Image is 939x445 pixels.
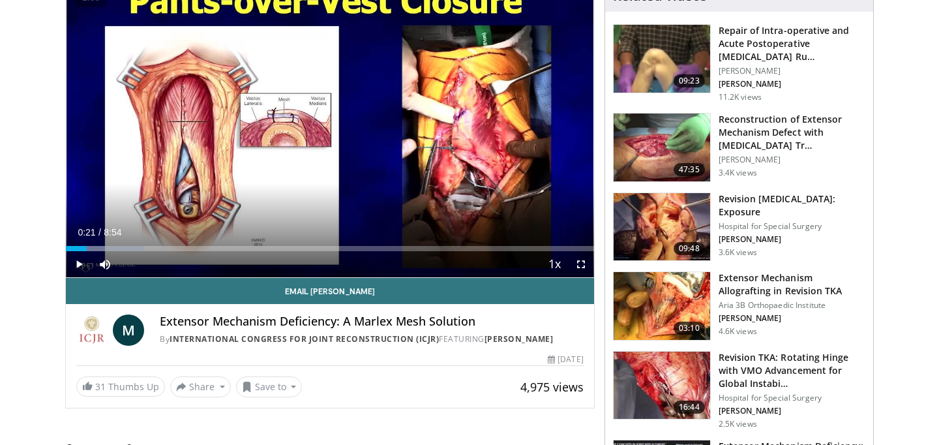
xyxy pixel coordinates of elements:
[160,315,584,329] h4: Extensor Mechanism Deficiency: A Marlex Mesh Solution
[719,79,865,89] p: [PERSON_NAME]
[548,354,583,365] div: [DATE]
[719,92,762,102] p: 11.2K views
[614,352,710,420] img: a6cdf526-f9b2-463f-a8e0-119f0ef67eaa.150x105_q85_crop-smart_upscale.jpg
[719,192,865,219] h3: Revision [MEDICAL_DATA]: Exposure
[719,234,865,245] p: [PERSON_NAME]
[719,247,757,258] p: 3.6K views
[719,113,865,152] h3: Reconstruction of Extensor Mechanism Defect with [MEDICAL_DATA] Tr…
[614,114,710,181] img: 8cd9e55f-800b-4d76-8c57-b8de3b6fffe7.150x105_q85_crop-smart_upscale.jpg
[614,25,710,93] img: 150145_0000_1.png.150x105_q85_crop-smart_upscale.jpg
[613,24,865,102] a: 09:23 Repair of Intra-operative and Acute Postoperative [MEDICAL_DATA] Ru… [PERSON_NAME] [PERSON_...
[613,113,865,182] a: 47:35 Reconstruction of Extensor Mechanism Defect with [MEDICAL_DATA] Tr… [PERSON_NAME] 3.4K views
[719,24,865,63] h3: Repair of Intra-operative and Acute Postoperative [MEDICAL_DATA] Ru…
[76,315,108,346] img: International Congress for Joint Reconstruction (ICJR)
[614,272,710,340] img: 77143_0000_3.png.150x105_q85_crop-smart_upscale.jpg
[719,406,865,416] p: [PERSON_NAME]
[568,251,594,277] button: Fullscreen
[542,251,568,277] button: Playback Rate
[674,401,705,414] span: 16:44
[66,251,92,277] button: Play
[719,66,865,76] p: [PERSON_NAME]
[719,300,865,311] p: Aria 3B Orthopaedic Institute
[113,315,144,346] a: M
[719,221,865,232] p: Hospital for Special Surgery
[614,193,710,261] img: 01949379-fd6a-4e7a-9c72-3c7e5cc110f0.150x105_q85_crop-smart_upscale.jpg
[674,322,705,335] span: 03:10
[98,227,101,238] span: /
[613,351,865,429] a: 16:44 Revision TKA: Rotating Hinge with VMO Advancement for Global Instabi… Hospital for Special ...
[719,313,865,324] p: [PERSON_NAME]
[160,333,584,345] div: By FEATURING
[170,376,231,397] button: Share
[613,271,865,341] a: 03:10 Extensor Mechanism Allografting in Revision TKA Aria 3B Orthopaedic Institute [PERSON_NAME]...
[719,419,757,429] p: 2.5K views
[66,278,594,304] a: Email [PERSON_NAME]
[104,227,121,238] span: 8:54
[719,271,865,298] h3: Extensor Mechanism Allografting in Revision TKA
[674,163,705,176] span: 47:35
[613,192,865,262] a: 09:48 Revision [MEDICAL_DATA]: Exposure Hospital for Special Surgery [PERSON_NAME] 3.6K views
[170,333,439,345] a: International Congress for Joint Reconstruction (ICJR)
[719,155,865,165] p: [PERSON_NAME]
[520,379,584,395] span: 4,975 views
[92,251,118,277] button: Mute
[719,326,757,337] p: 4.6K views
[95,380,106,393] span: 31
[719,168,757,178] p: 3.4K views
[236,376,303,397] button: Save to
[484,333,554,345] a: [PERSON_NAME]
[674,242,705,255] span: 09:48
[76,376,165,397] a: 31 Thumbs Up
[78,227,95,238] span: 0:21
[66,246,594,251] div: Progress Bar
[719,393,865,403] p: Hospital for Special Surgery
[719,351,865,390] h3: Revision TKA: Rotating Hinge with VMO Advancement for Global Instabi…
[674,74,705,87] span: 09:23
